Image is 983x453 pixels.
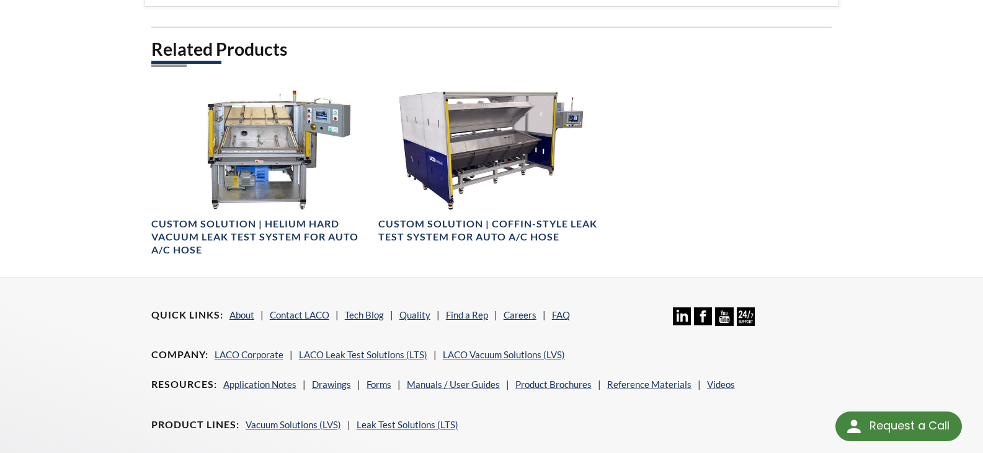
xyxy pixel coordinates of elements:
a: Quality [399,309,430,320]
h2: Related Products [151,38,832,61]
a: Tech Blog [345,309,384,320]
a: LACO Leak Test Solutions (LTS) [299,349,427,360]
a: Find a Rep [446,309,488,320]
a: Forms [367,379,391,390]
a: About [229,309,254,320]
a: LACO Vacuum Solutions (LVS) [443,349,565,360]
a: Application Notes [223,379,296,390]
a: Careers [504,309,536,320]
a: Product Brochures [515,379,592,390]
h4: Custom Solution | Coffin-Style Leak Test System for Auto A/C Hose [378,218,598,244]
a: Contact LACO [270,309,329,320]
a: Vacuum Solutions (LVS) [246,419,341,430]
a: Manuals / User Guides [407,379,500,390]
img: round button [844,416,864,436]
a: Videos [707,379,735,390]
div: Request a Call [870,411,950,440]
h4: Product Lines [151,418,239,431]
a: LACO Corporate [215,349,283,360]
a: Drawings [312,379,351,390]
a: 24/7 Support [737,317,755,328]
h4: Custom Solution | Helium Hard Vacuum Leak Test System for Auto A/C Hose [151,218,371,256]
a: Leak Test Solutions (LTS) [357,419,458,430]
h4: Quick Links [151,309,223,322]
h4: Resources [151,378,217,391]
h4: Company [151,348,208,361]
a: Front View of Coffin-Style Leak Test System for Auto/AC HoseCustom Solution | Coffin-Style Leak T... [378,89,598,244]
img: 24/7 Support Icon [737,307,755,325]
a: Reference Materials [607,379,692,390]
div: Request a Call [835,411,962,441]
a: FAQ [552,309,570,320]
a: Leak test system for refrigeration hose assemblies, front viewCustom Solution | Helium Hard Vacuu... [151,89,371,257]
